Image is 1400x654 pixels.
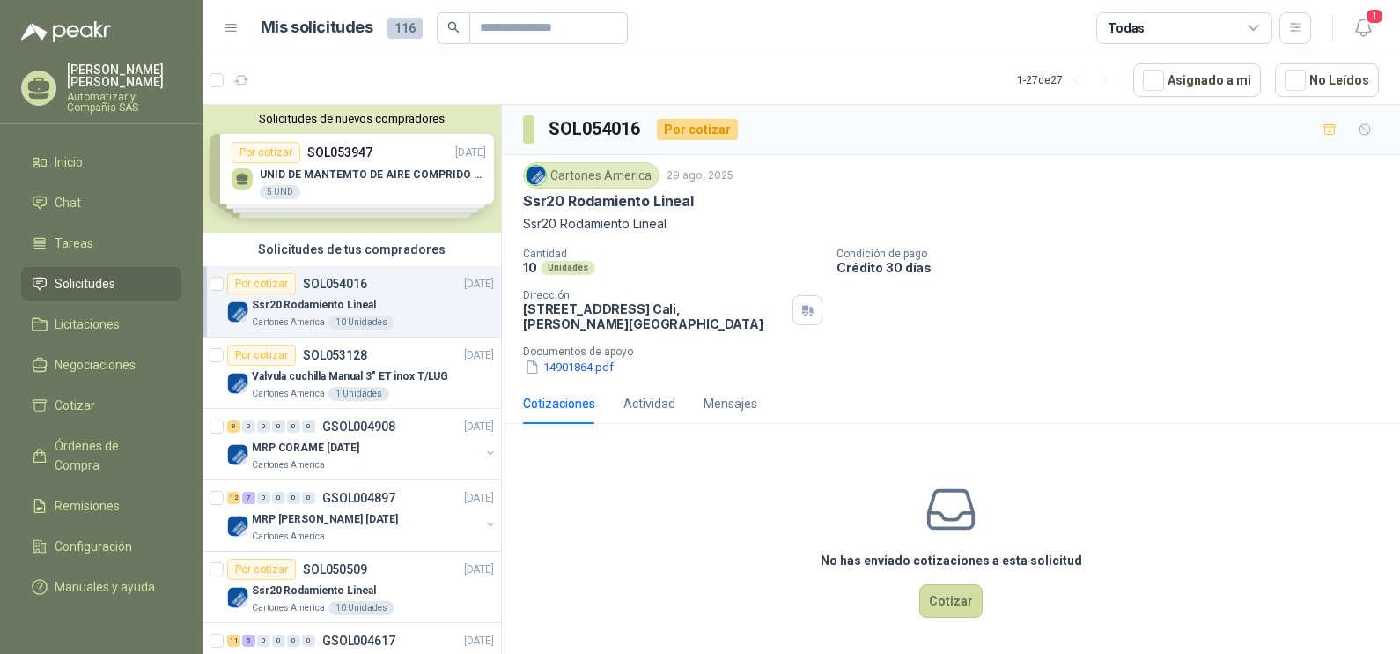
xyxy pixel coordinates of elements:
div: 12 [227,492,240,504]
button: 14901864.pdf [523,358,615,376]
p: 10 [523,260,537,275]
span: Licitaciones [55,315,120,334]
p: Cantidad [523,248,822,260]
div: Solicitudes de nuevos compradoresPor cotizarSOL053947[DATE] UNID DE MANTEMTO DE AIRE COMPRIDO 1/2... [203,105,501,233]
p: [DATE] [464,347,494,364]
span: Cotizar [55,396,95,415]
img: Company Logo [227,301,248,323]
span: Solicitudes [55,274,115,294]
div: Mensajes [704,394,757,413]
h3: No has enviado cotizaciones a esta solicitud [821,551,1082,570]
div: 0 [257,492,270,504]
p: GSOL004908 [322,420,395,433]
div: 0 [287,492,300,504]
div: Cotizaciones [523,394,595,413]
a: Licitaciones [21,308,181,341]
p: [DATE] [464,276,494,293]
button: No Leídos [1275,63,1379,97]
span: 116 [387,18,423,39]
div: 0 [257,635,270,647]
p: [DATE] [464,633,494,650]
img: Company Logo [527,166,546,185]
img: Company Logo [227,444,248,465]
img: Company Logo [227,373,248,394]
span: Tareas [55,234,93,253]
p: Cartones America [252,387,325,401]
span: Inicio [55,152,83,172]
p: Crédito 30 días [836,260,1393,275]
div: Por cotizar [657,119,738,140]
a: Inicio [21,145,181,179]
div: Por cotizar [227,559,296,580]
a: Cotizar [21,389,181,422]
div: 0 [302,635,315,647]
span: Negociaciones [55,355,136,375]
p: Ssr20 Rodamiento Lineal [252,297,376,314]
p: Cartones America [252,601,325,615]
div: Unidades [541,261,595,275]
p: Ssr20 Rodamiento Lineal [523,192,694,211]
p: [STREET_ADDRESS] Cali , [PERSON_NAME][GEOGRAPHIC_DATA] [523,301,785,331]
span: Órdenes de Compra [55,436,165,475]
div: 9 [227,420,240,433]
p: GSOL004897 [322,492,395,504]
span: Chat [55,193,81,212]
button: Asignado a mi [1133,63,1261,97]
div: 0 [272,635,285,647]
div: 11 [227,635,240,647]
p: Condición de pago [836,248,1393,260]
p: Dirección [523,289,785,301]
p: SOL054016 [303,278,367,290]
a: 9 0 0 0 0 0 GSOL004908[DATE] Company LogoMRP CORAME [DATE]Cartones America [227,416,497,472]
div: 0 [302,492,315,504]
a: Negociaciones [21,348,181,382]
div: 0 [257,420,270,433]
a: Configuración [21,530,181,563]
div: 0 [287,420,300,433]
a: Manuales y ayuda [21,570,181,604]
p: MRP CORAME [DATE] [252,440,359,457]
a: Por cotizarSOL053128[DATE] Company LogoValvula cuchilla Manual 3" ET inox T/LUGCartones America1 ... [203,338,501,409]
span: Manuales y ayuda [55,577,155,597]
div: Todas [1108,19,1145,38]
div: Cartones America [523,162,659,189]
img: Logo peakr [21,21,111,42]
p: [DATE] [464,561,494,578]
p: SOL053128 [303,349,367,361]
div: 0 [242,420,255,433]
p: Valvula cuchilla Manual 3" ET inox T/LUG [252,368,448,385]
span: Configuración [55,537,132,556]
a: Chat [21,186,181,219]
p: [DATE] [464,419,494,435]
p: Ssr20 Rodamiento Lineal [252,583,376,599]
div: 1 Unidades [328,387,389,401]
a: Solicitudes [21,267,181,301]
img: Company Logo [227,516,248,537]
p: Automatizar y Compañia SAS [67,92,181,113]
div: 1 - 27 de 27 [1017,66,1119,94]
div: 0 [272,492,285,504]
div: 10 Unidades [328,601,394,615]
p: 29 ago, 2025 [667,167,733,184]
div: 10 Unidades [328,316,394,330]
div: Por cotizar [227,273,296,294]
a: Tareas [21,227,181,260]
p: [DATE] [464,490,494,507]
button: Solicitudes de nuevos compradores [210,112,494,125]
span: 1 [1365,8,1384,25]
span: search [447,21,460,33]
a: Por cotizarSOL054016[DATE] Company LogoSsr20 Rodamiento LinealCartones America10 Unidades [203,266,501,338]
button: Cotizar [919,584,983,618]
p: MRP [PERSON_NAME] [DATE] [252,511,398,528]
img: Company Logo [227,587,248,608]
p: GSOL004617 [322,635,395,647]
a: Remisiones [21,489,181,523]
a: Órdenes de Compra [21,429,181,482]
div: 0 [287,635,300,647]
p: Cartones America [252,530,325,544]
p: Ssr20 Rodamiento Lineal [523,214,1379,234]
h3: SOL054016 [549,115,643,143]
div: 0 [302,420,315,433]
button: 1 [1347,12,1379,44]
div: 7 [242,492,255,504]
